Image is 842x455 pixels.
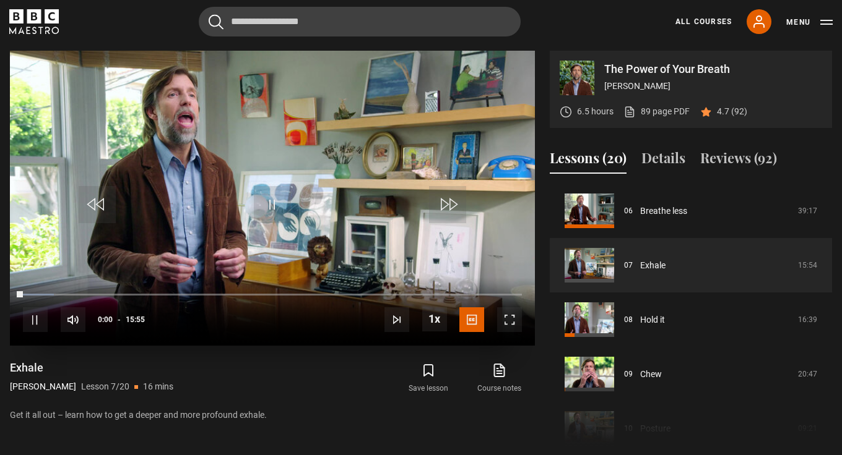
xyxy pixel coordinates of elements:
[384,307,409,332] button: Next Lesson
[143,380,173,393] p: 16 mins
[98,308,113,331] span: 0:00
[640,313,665,326] a: Hold it
[641,148,685,174] button: Details
[640,205,687,218] a: Breathe less
[10,380,76,393] p: [PERSON_NAME]
[604,80,822,93] p: [PERSON_NAME]
[9,9,59,34] svg: BBC Maestro
[199,7,521,36] input: Search
[10,360,173,375] h1: Exhale
[393,360,464,396] button: Save lesson
[459,307,484,332] button: Captions
[422,307,447,331] button: Playback Rate
[497,307,522,332] button: Fullscreen
[623,105,690,118] a: 89 page PDF
[10,409,535,422] p: Get it all out – learn how to get a deeper and more profound exhale.
[23,307,48,332] button: Pause
[675,16,732,27] a: All Courses
[209,14,224,30] button: Submit the search query
[464,360,535,396] a: Course notes
[23,294,522,296] div: Progress Bar
[10,51,535,346] video-js: Video Player
[700,148,777,174] button: Reviews (92)
[550,148,627,174] button: Lessons (20)
[640,259,666,272] a: Exhale
[640,368,662,381] a: Chew
[717,105,747,118] p: 4.7 (92)
[81,380,129,393] p: Lesson 7/20
[604,64,822,75] p: The Power of Your Breath
[118,315,121,324] span: -
[577,105,614,118] p: 6.5 hours
[61,307,85,332] button: Mute
[126,308,145,331] span: 15:55
[786,16,833,28] button: Toggle navigation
